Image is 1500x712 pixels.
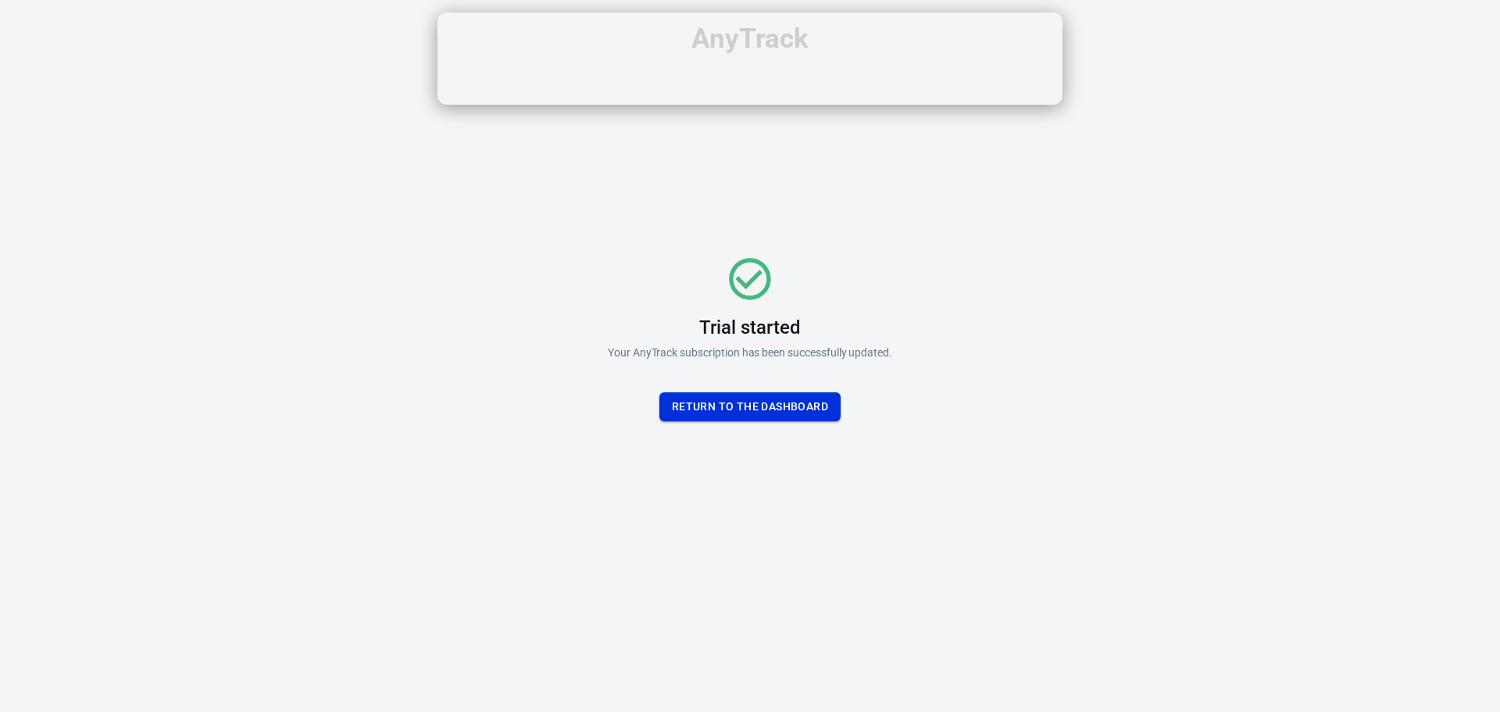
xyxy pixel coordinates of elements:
[1447,635,1484,673] iframe: Intercom live chat
[699,317,800,338] h3: Trial started
[659,392,841,421] button: Return To the dashboard
[608,345,892,361] p: Your AnyTrack subscription has been successfully updated.
[437,13,1062,105] iframe: Intercom live chat banner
